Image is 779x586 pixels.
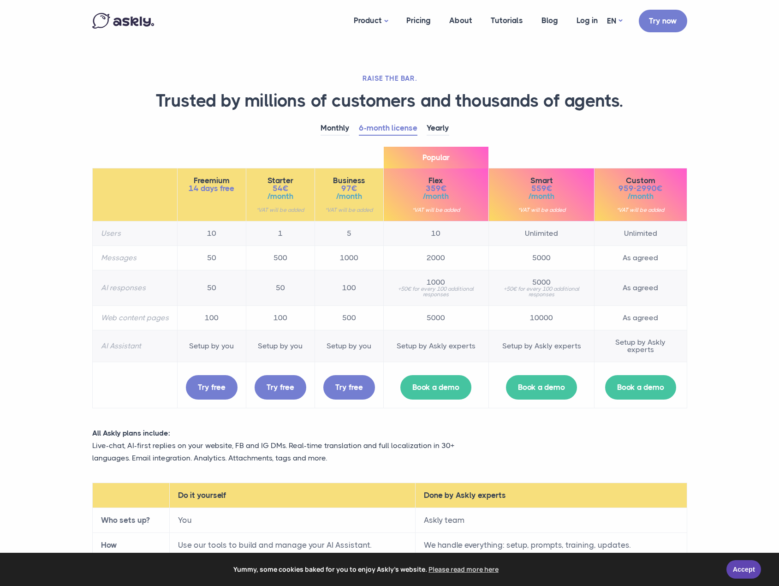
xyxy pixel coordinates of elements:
[489,330,595,362] td: Setup by Askly experts
[177,245,246,270] td: 50
[92,330,177,362] th: AI Assistant
[603,192,678,200] span: /month
[315,221,383,245] td: 5
[255,185,306,192] span: 54€
[315,270,383,305] td: 100
[383,245,489,270] td: 2000
[92,13,154,29] img: Askly
[177,221,246,245] td: 10
[415,508,687,533] td: Askly team
[255,177,306,185] span: Starter
[639,10,687,32] a: Try now
[392,279,481,286] span: 1000
[603,185,678,192] span: 959-2990€
[323,207,375,213] small: *VAT will be added
[246,270,315,305] td: 50
[92,90,687,112] h1: Trusted by millions of customers and thousands of agents.
[92,305,177,330] th: Web content pages
[255,207,306,213] small: *VAT will be added
[92,429,170,437] strong: All Askly plans include:
[497,177,586,185] span: Smart
[497,185,586,192] span: 559€
[506,375,577,400] a: Book a demo
[177,305,246,330] td: 100
[321,121,350,136] a: Monthly
[603,284,678,292] span: As agreed
[397,3,440,38] a: Pricing
[345,3,397,39] a: Product
[255,192,306,200] span: /month
[92,245,177,270] th: Messages
[595,221,687,245] td: Unlimited
[323,185,375,192] span: 97€
[607,14,622,28] a: EN
[427,562,500,576] a: learn more about cookies
[497,286,586,297] small: +50€ for every 100 additional responses
[246,245,315,270] td: 500
[489,221,595,245] td: Unlimited
[186,185,238,192] span: 14 days free
[92,533,169,558] th: How
[246,330,315,362] td: Setup by you
[489,245,595,270] td: 5000
[489,305,595,330] td: 10000
[315,330,383,362] td: Setup by you
[532,3,567,38] a: Blog
[605,375,676,400] a: Book a demo
[177,330,246,362] td: Setup by you
[92,508,169,533] th: Who sets up?
[92,439,484,464] p: Live-chat, AI-first replies on your website, FB and IG DMs. Real-time translation and full locali...
[92,270,177,305] th: AI responses
[392,177,481,185] span: Flex
[497,192,586,200] span: /month
[169,533,415,558] td: Use our tools to build and manage your AI Assistant.
[323,192,375,200] span: /month
[246,221,315,245] td: 1
[603,207,678,213] small: *VAT will be added
[392,207,481,213] small: *VAT will be added
[497,279,586,286] span: 5000
[186,177,238,185] span: Freemium
[497,207,586,213] small: *VAT will be added
[415,483,687,508] th: Done by Askly experts
[603,314,678,322] span: As agreed
[169,483,415,508] th: Do it yourself
[392,286,481,297] small: +50€ for every 100 additional responses
[384,147,489,168] span: Popular
[440,3,482,38] a: About
[595,330,687,362] td: Setup by Askly experts
[323,177,375,185] span: Business
[595,245,687,270] td: As agreed
[415,533,687,558] td: We handle everything: setup, prompts, training, updates.
[177,270,246,305] td: 50
[315,245,383,270] td: 1000
[383,305,489,330] td: 5000
[315,305,383,330] td: 500
[186,375,238,400] a: Try free
[92,221,177,245] th: Users
[726,560,761,579] a: Accept
[246,305,315,330] td: 100
[255,375,306,400] a: Try free
[392,185,481,192] span: 359€
[427,121,449,136] a: Yearly
[13,562,720,576] span: Yummy, some cookies baked for you to enjoy Askly's website.
[567,3,607,38] a: Log in
[603,177,678,185] span: Custom
[400,375,471,400] a: Book a demo
[323,375,375,400] a: Try free
[92,74,687,83] h2: RAISE THE BAR.
[359,121,417,136] a: 6-month license
[392,192,481,200] span: /month
[383,330,489,362] td: Setup by Askly experts
[383,221,489,245] td: 10
[482,3,532,38] a: Tutorials
[169,508,415,533] td: You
